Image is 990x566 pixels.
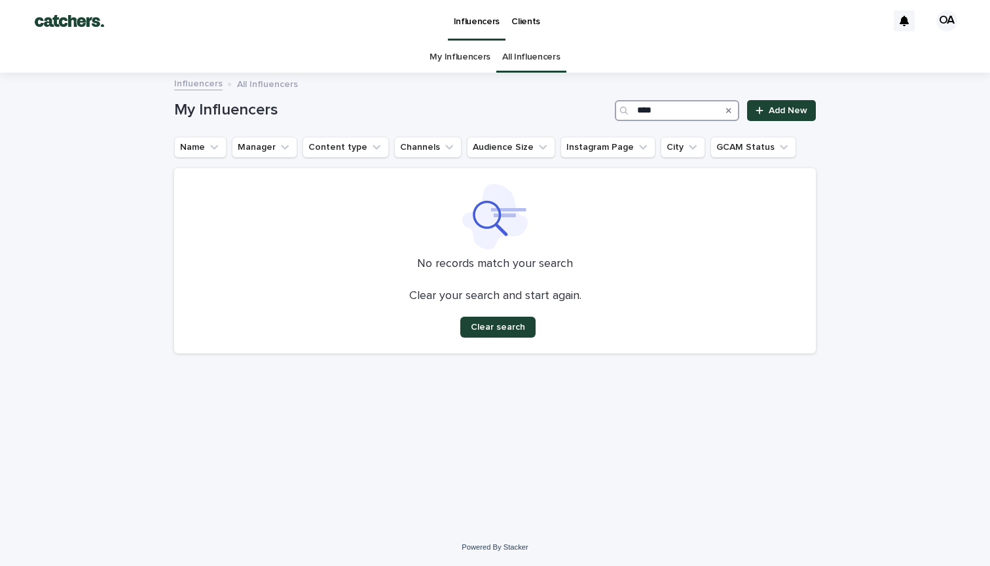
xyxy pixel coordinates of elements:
span: Add New [769,106,807,115]
img: v2itfyCJQeeYoQfrvWhc [26,8,113,34]
div: OA [936,10,957,31]
button: Instagram Page [560,137,655,158]
p: Clear your search and start again. [409,289,581,304]
h1: My Influencers [174,101,610,120]
a: Powered By Stacker [462,543,528,551]
button: Content type [302,137,389,158]
a: All Influencers [502,42,560,73]
button: City [661,137,705,158]
a: My Influencers [430,42,490,73]
input: Search [615,100,739,121]
button: GCAM Status [710,137,796,158]
span: Clear search [471,323,525,332]
button: Channels [394,137,462,158]
button: Name [174,137,227,158]
a: Influencers [174,75,223,90]
button: Clear search [460,317,536,338]
p: No records match your search [190,257,800,272]
a: Add New [747,100,816,121]
p: All Influencers [237,76,298,90]
button: Manager [232,137,297,158]
button: Audience Size [467,137,555,158]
